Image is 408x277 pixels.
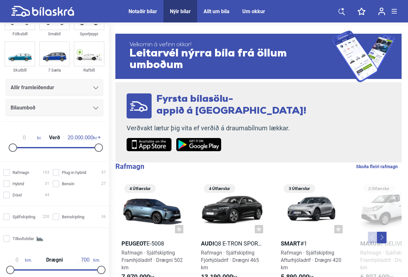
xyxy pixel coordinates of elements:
[127,124,306,132] p: Verðvakt lætur þig vita ef verðið á draumabílnum lækkar.
[198,240,266,247] h2: Q8 e-tron Sportback 50 Quattro
[43,169,49,176] span: 103
[366,184,391,193] span: 2 Útfærslur
[278,240,346,247] h2: #1
[43,213,49,220] span: 220
[356,162,398,171] a: Skoða fleiri rafmagn
[207,184,232,193] span: 4 Útfærslur
[77,257,100,263] span: km.
[281,250,341,271] span: Rafmagn · Sjálfskipting Afturhjóladrif · Drægni 420 km
[242,8,265,14] a: Um okkur
[45,180,49,187] span: 31
[11,103,35,112] span: Bílaumboð
[129,48,331,71] span: Leitarvél nýrra bíla frá öllum umboðum
[4,30,35,38] div: Fólksbíll
[39,30,70,38] div: Smábíl
[12,213,35,220] span: Sjálfskipting
[11,83,54,92] span: Allir framleiðendur
[12,169,29,176] span: Rafmagn
[12,235,34,242] span: Tilboðsbílar
[101,180,106,187] span: 27
[45,192,49,198] span: 44
[201,250,259,271] span: Rafmagn · Sjálfskipting Fjórhjóladrif · Drægni 465 km
[12,180,24,187] span: Hybrid
[47,135,62,140] span: Verð
[287,184,312,193] span: 3 Útfærslur
[9,257,32,263] span: km.
[62,180,74,187] span: Bensín
[62,169,86,176] span: Plug-in hybrid
[156,94,306,116] span: Fyrsta bílasölu- appið á [GEOGRAPHIC_DATA]!
[115,30,402,82] a: Velkomin á vefinn okkar!Leitarvél nýrra bíla frá öllum umboðum
[201,240,214,247] b: Audi
[377,232,387,243] button: Next
[378,7,385,15] img: user-login.svg
[62,213,84,220] span: Beinskipting
[129,8,157,14] a: Notaðir bílar
[101,169,106,176] span: 37
[170,8,191,14] a: Nýir bílar
[368,232,378,243] button: Previous
[74,66,104,74] div: Rafbíll
[360,240,380,247] b: Maxus
[129,42,331,48] span: Velkomin á vefinn okkar!
[121,250,183,271] span: Rafmagn · Sjálfskipting Framhjóladrif · Drægni 502 km
[39,66,70,74] div: 7 Sæta
[204,8,229,14] a: Allt um bíla
[281,240,300,247] b: Smart
[74,30,104,38] div: Sportjeppi
[12,192,22,198] span: Dísel
[115,162,144,170] b: Rafmagn
[12,135,41,141] span: kr.
[121,240,146,247] b: Peugeot
[101,213,106,220] span: 36
[4,66,35,74] div: Skutbíll
[119,240,187,247] h2: e-5008
[45,257,64,263] span: Drægni
[128,184,153,193] span: 4 Útfærslur
[68,135,97,141] span: kr.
